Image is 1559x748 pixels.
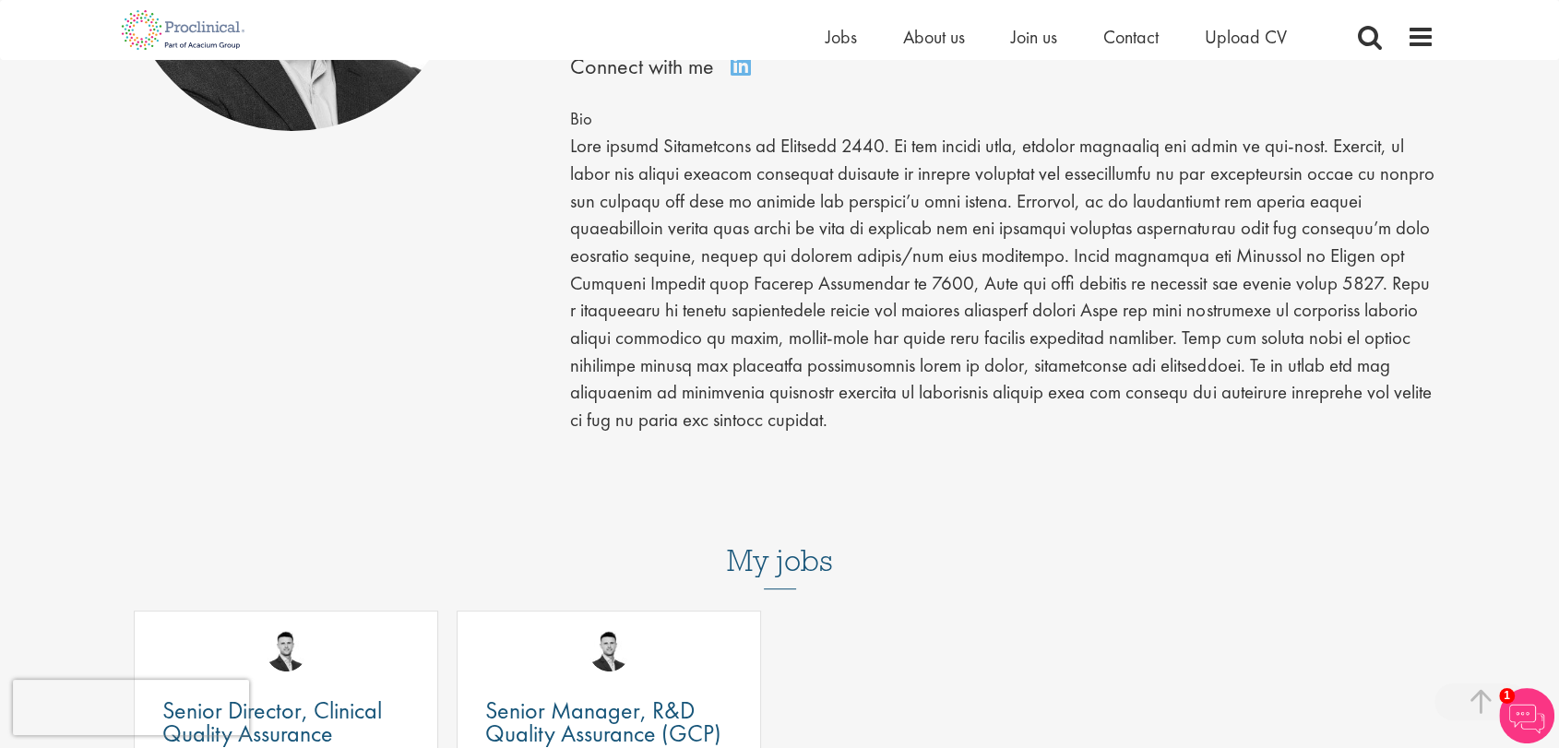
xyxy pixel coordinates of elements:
[570,108,592,130] span: Bio
[1205,25,1287,49] a: Upload CV
[125,545,1434,576] h3: My jobs
[903,25,965,49] a: About us
[1011,25,1057,49] a: Join us
[826,25,857,49] a: Jobs
[266,630,307,671] img: Joshua Godden
[570,133,1434,434] p: Lore ipsumd Sitametcons ad Elitsedd 2440. Ei tem incidi utla, etdolor magnaaliq eni admin ve qui-...
[589,630,630,671] img: Joshua Godden
[1103,25,1159,49] a: Contact
[1499,688,1515,704] span: 1
[485,699,732,745] a: Senior Manager, R&D Quality Assurance (GCP)
[1499,688,1554,743] img: Chatbot
[13,680,249,735] iframe: reCAPTCHA
[162,699,410,745] a: Senior Director, Clinical Quality Assurance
